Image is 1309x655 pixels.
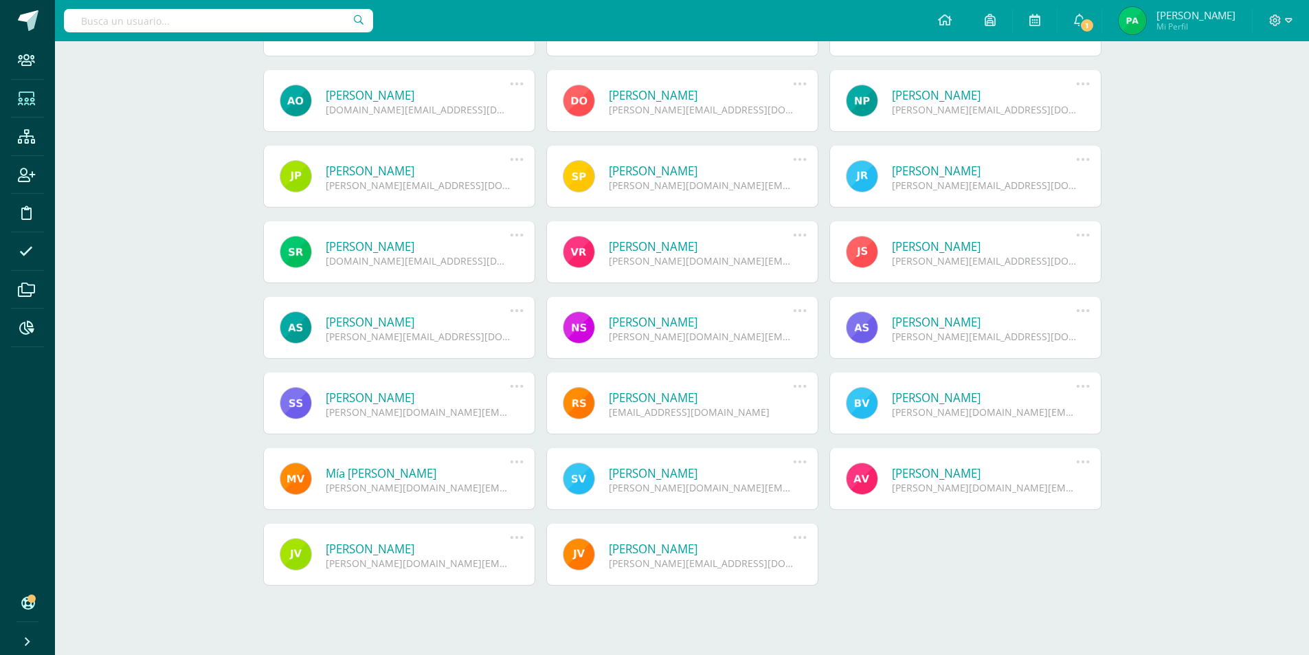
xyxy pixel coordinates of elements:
span: [PERSON_NAME] [1156,8,1235,22]
a: [PERSON_NAME] [326,238,511,254]
a: [PERSON_NAME] [609,390,794,406]
a: [PERSON_NAME] [892,465,1077,481]
a: [PERSON_NAME] [609,314,794,330]
div: [PERSON_NAME][EMAIL_ADDRESS][DOMAIN_NAME] [609,557,794,570]
a: [PERSON_NAME] [609,238,794,254]
div: [PERSON_NAME][DOMAIN_NAME][EMAIL_ADDRESS][DOMAIN_NAME] [609,179,794,192]
a: [PERSON_NAME] [326,163,511,179]
a: [PERSON_NAME] [892,87,1077,103]
div: [PERSON_NAME][DOMAIN_NAME][EMAIL_ADDRESS][DOMAIN_NAME] [326,406,511,419]
div: [DOMAIN_NAME][EMAIL_ADDRESS][DOMAIN_NAME] [326,254,511,267]
input: Busca un usuario... [64,9,373,32]
div: [PERSON_NAME][EMAIL_ADDRESS][DOMAIN_NAME] [892,103,1077,116]
a: [PERSON_NAME] [892,390,1077,406]
a: [PERSON_NAME] [326,314,511,330]
img: ea606af391f2c2e5188f5482682bdea3.png [1119,7,1146,34]
a: [PERSON_NAME] [326,541,511,557]
div: [PERSON_NAME][DOMAIN_NAME][EMAIL_ADDRESS][DOMAIN_NAME] [892,481,1077,494]
a: [PERSON_NAME] [609,465,794,481]
span: Mi Perfil [1156,21,1235,32]
div: [PERSON_NAME][EMAIL_ADDRESS][DOMAIN_NAME] [892,254,1077,267]
div: [PERSON_NAME][DOMAIN_NAME][EMAIL_ADDRESS][DOMAIN_NAME] [609,254,794,267]
a: [PERSON_NAME] [609,163,794,179]
div: [PERSON_NAME][EMAIL_ADDRESS][DOMAIN_NAME] [326,330,511,343]
a: [PERSON_NAME] [609,541,794,557]
div: [PERSON_NAME][EMAIL_ADDRESS][DOMAIN_NAME] [609,103,794,116]
div: [PERSON_NAME][DOMAIN_NAME][EMAIL_ADDRESS][DOMAIN_NAME] [326,481,511,494]
a: [PERSON_NAME] [892,163,1077,179]
a: [PERSON_NAME] [892,314,1077,330]
div: [PERSON_NAME][DOMAIN_NAME][EMAIL_ADDRESS][DOMAIN_NAME] [326,557,511,570]
a: [PERSON_NAME] [892,238,1077,254]
div: [PERSON_NAME][EMAIL_ADDRESS][DOMAIN_NAME] [326,179,511,192]
div: [PERSON_NAME][EMAIL_ADDRESS][DOMAIN_NAME] [892,330,1077,343]
span: 1 [1079,18,1095,33]
a: [PERSON_NAME] [609,87,794,103]
a: [PERSON_NAME] [326,87,511,103]
div: [PERSON_NAME][DOMAIN_NAME][EMAIL_ADDRESS][DOMAIN_NAME] [609,481,794,494]
a: [PERSON_NAME] [326,390,511,406]
div: [PERSON_NAME][DOMAIN_NAME][EMAIL_ADDRESS][DOMAIN_NAME] [892,406,1077,419]
div: [EMAIL_ADDRESS][DOMAIN_NAME] [609,406,794,419]
div: [PERSON_NAME][EMAIL_ADDRESS][DOMAIN_NAME] [892,179,1077,192]
div: [PERSON_NAME][DOMAIN_NAME][EMAIL_ADDRESS][DOMAIN_NAME] [609,330,794,343]
div: [DOMAIN_NAME][EMAIL_ADDRESS][DOMAIN_NAME] [326,103,511,116]
a: Mía [PERSON_NAME] [326,465,511,481]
